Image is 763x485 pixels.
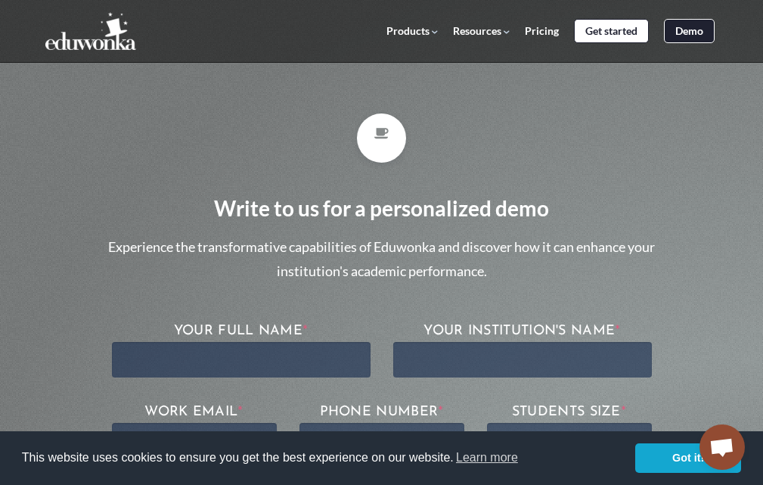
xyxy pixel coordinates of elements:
[79,192,684,224] h1: Write to us for a personalized demo
[525,25,559,38] a: Pricing
[635,443,741,474] a: dismiss cookie message
[320,406,444,419] label: Phone Number
[22,446,623,469] span: This website uses cookies to ensure you get the best experience on our website.
[574,19,649,44] a: Get started
[79,235,684,283] p: Experience the transformative capabilities of Eduwonka and discover how it can enhance your insti...
[454,446,520,469] a: learn more about cookies
[664,19,715,44] a: Demo
[45,12,136,50] img: Educational Data Analytics | Eduwonka
[174,325,309,338] label: Your Full Name
[423,325,620,338] label: Your Institution's Name
[144,406,243,419] label: Work Email
[699,424,745,470] a: Open chat
[512,406,626,419] label: Students Size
